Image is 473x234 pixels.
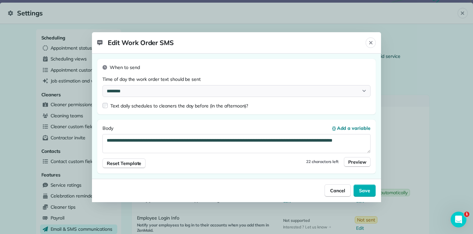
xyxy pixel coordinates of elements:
label: Time of day the work order text should be sent [102,76,371,82]
button: Save [353,184,376,197]
label: Text daily schedules to cleaners the day before (in the afternoon)? [110,103,248,109]
iframe: Intercom live chat [451,212,466,227]
span: Preview [348,159,366,165]
button: Cancel [325,184,351,197]
button: Reset Template [102,158,146,168]
button: {} Add a variable [332,125,371,131]
button: Close [366,37,376,48]
button: Preview [344,157,371,167]
span: Save [359,187,370,194]
span: 1 [464,212,469,217]
span: Reset Template [107,160,141,167]
span: Cancel [330,187,345,194]
span: Edit Work Order SMS [97,37,366,48]
span: 22 characters left [306,159,339,164]
span: When to send [110,64,140,71]
label: Body [102,125,371,131]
